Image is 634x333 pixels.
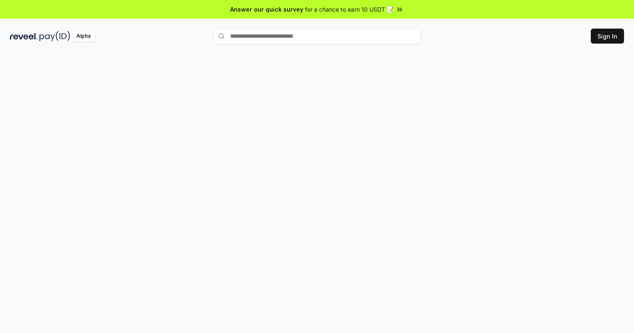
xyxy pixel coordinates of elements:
button: Sign In [591,29,624,44]
div: Alpha [72,31,95,41]
span: Answer our quick survey [230,5,303,14]
img: pay_id [39,31,70,41]
span: for a chance to earn 10 USDT 📝 [305,5,394,14]
img: reveel_dark [10,31,38,41]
